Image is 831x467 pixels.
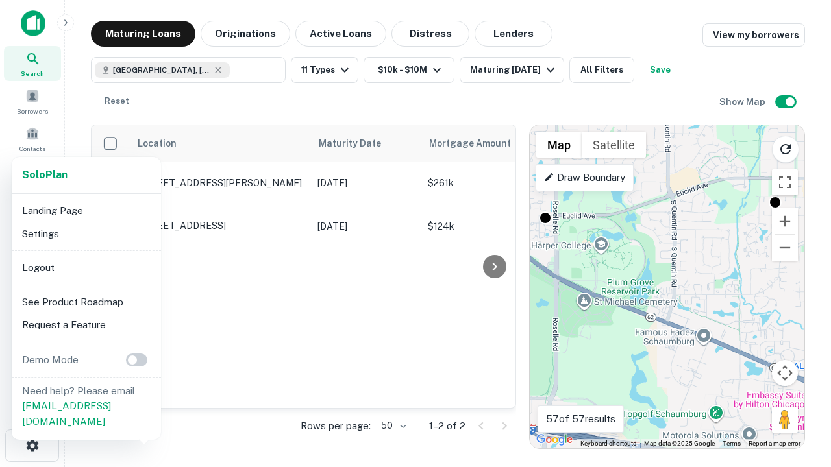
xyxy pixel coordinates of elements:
a: [EMAIL_ADDRESS][DOMAIN_NAME] [22,400,111,427]
p: Demo Mode [17,352,84,368]
a: SoloPlan [22,167,68,183]
iframe: Chat Widget [766,322,831,384]
strong: Solo Plan [22,169,68,181]
li: Logout [17,256,156,280]
li: Request a Feature [17,313,156,337]
li: See Product Roadmap [17,291,156,314]
p: Need help? Please email [22,383,151,429]
li: Landing Page [17,199,156,222]
li: Settings [17,222,156,246]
